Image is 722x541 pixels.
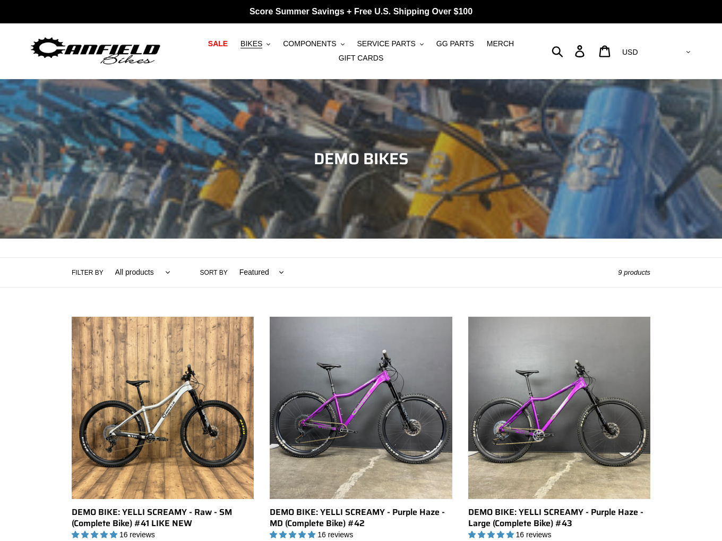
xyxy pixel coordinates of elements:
[339,54,384,63] span: GIFT CARDS
[436,39,474,48] span: GG PARTS
[431,37,479,51] a: GG PARTS
[482,37,519,51] a: MERCH
[487,39,514,48] span: MERCH
[357,39,415,48] span: SERVICE PARTS
[278,37,349,51] button: COMPONENTS
[208,39,228,48] span: SALE
[314,146,409,171] span: DEMO BIKES
[72,268,104,277] label: Filter by
[203,37,233,51] a: SALE
[618,268,650,276] span: 9 products
[200,268,228,277] label: Sort by
[240,39,262,48] span: BIKES
[235,37,276,51] button: BIKES
[351,37,428,51] button: SERVICE PARTS
[333,51,389,65] a: GIFT CARDS
[29,35,162,68] img: Canfield Bikes
[283,39,336,48] span: COMPONENTS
